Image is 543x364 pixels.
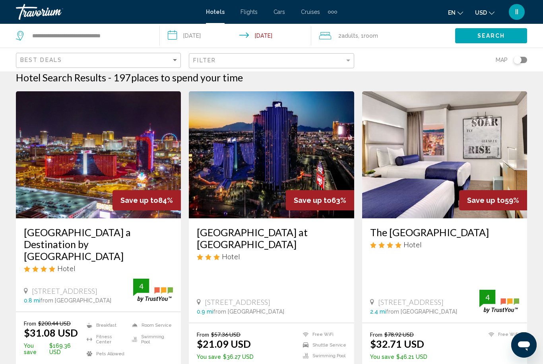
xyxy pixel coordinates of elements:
button: Extra navigation items [328,6,337,18]
button: Change currency [475,7,495,18]
span: From [24,320,36,327]
a: Cars [273,9,285,15]
div: 3 star Hotel [197,252,346,261]
a: Flights [240,9,258,15]
p: $169.36 USD [24,343,83,355]
span: Search [477,33,505,39]
span: From [370,331,382,338]
span: Filter [193,57,216,64]
h1: Hotel Search Results [16,71,106,83]
li: Free WiFi [299,331,346,338]
span: 0.8 mi [24,297,40,304]
li: Swimming Pool [128,334,173,345]
p: $46.21 USD [370,354,427,360]
iframe: Кнопка запуска окна обмена сообщениями [511,332,537,358]
span: , 1 [358,30,378,41]
a: Hotels [206,9,225,15]
div: 59% [459,190,527,210]
img: trustyou-badge.svg [479,290,519,313]
span: Save up to [120,196,158,204]
button: User Menu [506,4,527,20]
button: Toggle map [508,56,527,64]
img: Hotel image [189,91,354,218]
span: from [GEOGRAPHIC_DATA] [213,308,284,315]
a: The [GEOGRAPHIC_DATA] [370,226,519,238]
ins: $31.08 USD [24,327,78,339]
span: [STREET_ADDRESS] [205,298,270,306]
span: Hotel [222,252,240,261]
a: [GEOGRAPHIC_DATA] a Destination by [GEOGRAPHIC_DATA] [24,226,173,262]
div: 4 star Hotel [370,240,519,249]
span: 2.4 mi [370,308,386,315]
li: Shuttle Service [299,342,346,349]
button: Check-in date: Sep 15, 2025 Check-out date: Sep 19, 2025 [160,24,312,48]
span: II [515,8,518,16]
button: Change language [448,7,463,18]
del: $57.36 USD [211,331,240,338]
span: en [448,10,456,16]
h2: 197 [113,71,243,83]
span: places to spend your time [131,71,243,83]
span: Best Deals [20,57,62,63]
p: $36.27 USD [197,354,254,360]
span: [STREET_ADDRESS] [32,287,97,295]
a: Travorium [16,4,198,20]
span: Save up to [467,196,505,204]
img: Hotel image [362,91,527,218]
div: 84% [112,190,181,210]
span: from [GEOGRAPHIC_DATA] [40,297,111,304]
span: Map [496,54,508,65]
button: Filter [189,53,354,69]
del: $200.44 USD [38,320,71,327]
button: Search [455,28,527,43]
span: 0.9 mi [197,308,213,315]
span: You save [370,354,394,360]
del: $78.92 USD [384,331,414,338]
li: Free WiFi [485,331,519,338]
span: You save [197,354,221,360]
img: trustyou-badge.svg [133,279,173,302]
ins: $21.09 USD [197,338,251,350]
span: Hotel [57,264,76,273]
span: [STREET_ADDRESS] [378,298,444,306]
span: Adults [341,33,358,39]
img: Hotel image [16,91,181,218]
div: 63% [286,190,354,210]
span: You save [24,343,47,355]
a: Cruises [301,9,320,15]
mat-select: Sort by [20,57,178,64]
li: Pets Allowed [83,349,128,359]
span: Hotel [403,240,422,249]
div: 4 star Hotel [24,264,173,273]
li: Swimming Pool [299,352,346,359]
span: From [197,331,209,338]
span: Save up to [294,196,332,204]
button: Travelers: 2 adults, 0 children [311,24,455,48]
div: 4 [133,281,149,291]
span: - [108,71,111,83]
span: Room [364,33,378,39]
span: 2 [338,30,358,41]
ins: $32.71 USD [370,338,424,350]
li: Room Service [128,320,173,330]
li: Breakfast [83,320,128,330]
div: 4 [479,293,495,302]
a: [GEOGRAPHIC_DATA] at [GEOGRAPHIC_DATA] [197,226,346,250]
li: Fitness Center [83,334,128,345]
span: USD [475,10,487,16]
span: from [GEOGRAPHIC_DATA] [386,308,457,315]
